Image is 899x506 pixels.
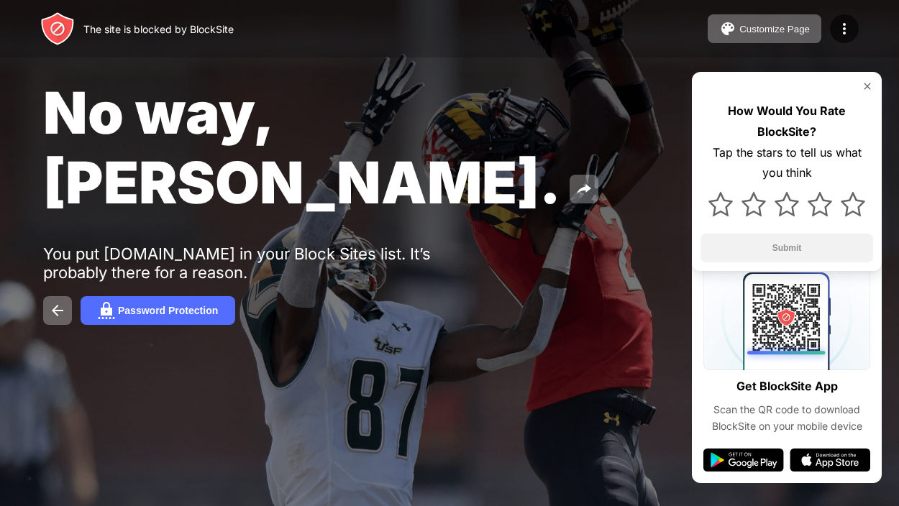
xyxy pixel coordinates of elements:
img: star.svg [808,192,832,216]
img: google-play.svg [703,448,784,471]
img: back.svg [49,302,66,319]
div: How Would You Rate BlockSite? [701,101,873,142]
div: You put [DOMAIN_NAME] in your Block Sites list. It’s probably there for a reason. [43,244,488,282]
img: star.svg [741,192,766,216]
img: share.svg [575,180,593,198]
div: Customize Page [739,24,810,34]
button: Customize Page [708,14,821,43]
img: star.svg [841,192,865,216]
div: The site is blocked by BlockSite [83,23,234,35]
div: Password Protection [118,305,218,316]
img: header-logo.svg [40,11,75,46]
img: pallet.svg [719,20,736,37]
img: star.svg [708,192,733,216]
div: Scan the QR code to download BlockSite on your mobile device [703,402,870,434]
img: app-store.svg [790,448,870,471]
div: Tap the stars to tell us what you think [701,142,873,184]
span: No way, [PERSON_NAME]. [43,78,561,217]
img: menu-icon.svg [836,20,853,37]
button: Password Protection [81,296,235,325]
img: star.svg [775,192,799,216]
button: Submit [701,234,873,262]
img: password.svg [98,302,115,319]
img: rate-us-close.svg [862,80,873,92]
